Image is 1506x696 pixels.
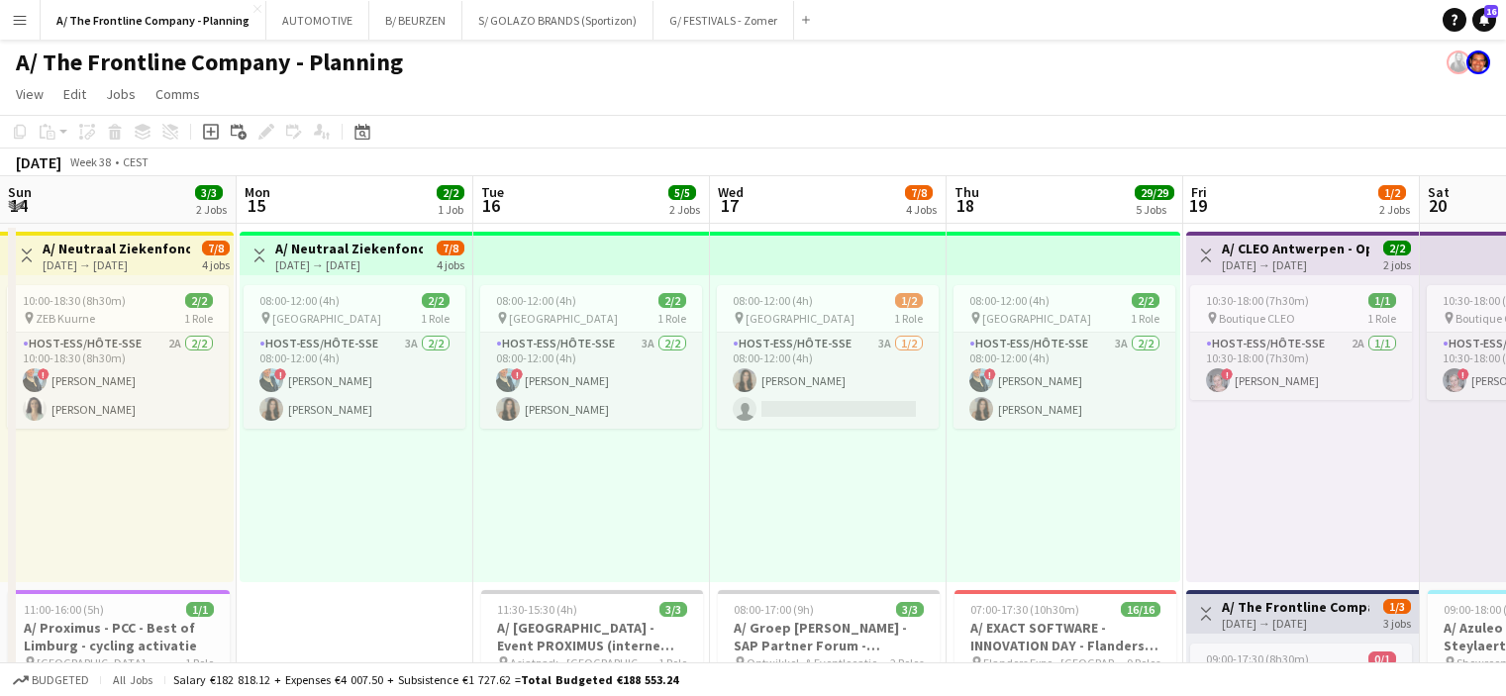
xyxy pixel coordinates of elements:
app-job-card: 08:00-12:00 (4h)1/2 [GEOGRAPHIC_DATA]1 RoleHost-ess/Hôte-sse3A1/208:00-12:00 (4h)[PERSON_NAME] [717,285,939,429]
span: 1/2 [1378,185,1406,200]
span: 08:00-12:00 (4h) [496,293,576,308]
span: 20 [1425,194,1450,217]
div: [DATE] → [DATE] [43,257,190,272]
app-card-role: Host-ess/Hôte-sse3A1/208:00-12:00 (4h)[PERSON_NAME] [717,333,939,429]
span: Thu [954,183,979,201]
div: 4 jobs [437,255,464,272]
span: Wed [718,183,744,201]
span: 1 Role [184,311,213,326]
span: Tue [481,183,504,201]
button: A/ The Frontline Company - Planning [41,1,266,40]
span: Jobs [106,85,136,103]
div: 1 Job [438,202,463,217]
span: 1/1 [1368,293,1396,308]
span: 2/2 [1132,293,1159,308]
app-card-role: Host-ess/Hôte-sse3A2/208:00-12:00 (4h)![PERSON_NAME][PERSON_NAME] [954,333,1175,429]
app-job-card: 08:00-12:00 (4h)2/2 [GEOGRAPHIC_DATA]1 RoleHost-ess/Hôte-sse3A2/208:00-12:00 (4h)![PERSON_NAME][P... [244,285,465,429]
span: 08:00-12:00 (4h) [969,293,1050,308]
h3: A/ [GEOGRAPHIC_DATA] - Event PROXIMUS (interne medewerkers) [481,619,703,654]
span: 07:00-17:30 (10h30m) [970,602,1079,617]
span: View [16,85,44,103]
span: 1 Role [657,311,686,326]
span: 2/2 [422,293,450,308]
span: 7/8 [905,185,933,200]
h3: A/ The Frontline Company - Administratieve support op TFC Kantoor [1222,598,1369,616]
span: Edit [63,85,86,103]
span: 08:00-12:00 (4h) [259,293,340,308]
span: ! [511,368,523,380]
div: 2 Jobs [1379,202,1410,217]
span: Flanders Expo - [GEOGRAPHIC_DATA] [983,655,1127,670]
h1: A/ The Frontline Company - Planning [16,48,403,77]
div: [DATE] [16,152,61,172]
span: [GEOGRAPHIC_DATA] [272,311,381,326]
span: Mon [245,183,270,201]
app-card-role: Host-ess/Hôte-sse3A2/208:00-12:00 (4h)![PERSON_NAME][PERSON_NAME] [244,333,465,429]
span: ! [1457,368,1469,380]
div: Salary €182 818.12 + Expenses €4 007.50 + Subsistence €1 727.62 = [173,672,678,687]
span: 1 Role [1131,311,1159,326]
span: 1/1 [186,602,214,617]
h3: A/ EXACT SOFTWARE - INNOVATION DAY - Flanders Expo [954,619,1176,654]
span: 11:30-15:30 (4h) [497,602,577,617]
h3: A/ Neutraal Ziekenfonds Vlaanderen (NZVL) - [GEOGRAPHIC_DATA] - 15-18/09 [275,240,423,257]
span: 2/2 [185,293,213,308]
a: Comms [148,81,208,107]
span: 1 Role [421,311,450,326]
div: 4 jobs [202,255,230,272]
div: 5 Jobs [1136,202,1173,217]
span: Ontwikkel- & Eventlocatie [GEOGRAPHIC_DATA] [747,655,890,670]
span: 1 Role [1367,311,1396,326]
a: Jobs [98,81,144,107]
span: 19 [1188,194,1207,217]
span: 15 [242,194,270,217]
span: 1/3 [1383,599,1411,614]
span: 7/8 [202,241,230,255]
span: 2/2 [1383,241,1411,255]
span: Week 38 [65,154,115,169]
h3: A/ Neutraal Ziekenfonds Vlaanderen (NZVL) - [GEOGRAPHIC_DATA] - 15-18/09 [43,240,190,257]
span: Sun [8,183,32,201]
button: G/ FESTIVALS - Zomer [653,1,794,40]
span: ! [984,368,996,380]
span: 18 [952,194,979,217]
span: 29/29 [1135,185,1174,200]
app-user-avatar: Tess Wouters [1447,50,1470,74]
button: AUTOMOTIVE [266,1,369,40]
div: 2 Jobs [196,202,227,217]
span: Comms [155,85,200,103]
app-job-card: 08:00-12:00 (4h)2/2 [GEOGRAPHIC_DATA]1 RoleHost-ess/Hôte-sse3A2/208:00-12:00 (4h)![PERSON_NAME][P... [954,285,1175,429]
span: 17 [715,194,744,217]
div: 4 Jobs [906,202,937,217]
button: B/ BEURZEN [369,1,462,40]
span: ! [274,368,286,380]
span: 08:00-17:00 (9h) [734,602,814,617]
app-job-card: 10:30-18:00 (7h30m)1/1 Boutique CLEO1 RoleHost-ess/Hôte-sse2A1/110:30-18:00 (7h30m)![PERSON_NAME] [1190,285,1412,400]
button: S/ GOLAZO BRANDS (Sportizon) [462,1,653,40]
span: Sat [1428,183,1450,201]
span: 08:00-12:00 (4h) [733,293,813,308]
span: 0/1 [1368,651,1396,666]
a: View [8,81,51,107]
span: 1 Role [185,655,214,670]
span: 1 Role [894,311,923,326]
span: 1 Role [658,655,687,670]
div: [DATE] → [DATE] [1222,616,1369,631]
div: [DATE] → [DATE] [275,257,423,272]
span: 11:00-16:00 (5h) [24,602,104,617]
span: Fri [1191,183,1207,201]
a: Edit [55,81,94,107]
span: Boutique CLEO [1219,311,1295,326]
div: 08:00-12:00 (4h)2/2 [GEOGRAPHIC_DATA]1 RoleHost-ess/Hôte-sse3A2/208:00-12:00 (4h)![PERSON_NAME][P... [480,285,702,429]
span: 2/2 [437,185,464,200]
span: [GEOGRAPHIC_DATA] [982,311,1091,326]
div: CEST [123,154,149,169]
span: Budgeted [32,673,89,687]
span: All jobs [109,672,156,687]
span: 5/5 [668,185,696,200]
h3: A/ Groep [PERSON_NAME] - SAP Partner Forum - [GEOGRAPHIC_DATA] [718,619,940,654]
span: [GEOGRAPHIC_DATA] [746,311,854,326]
